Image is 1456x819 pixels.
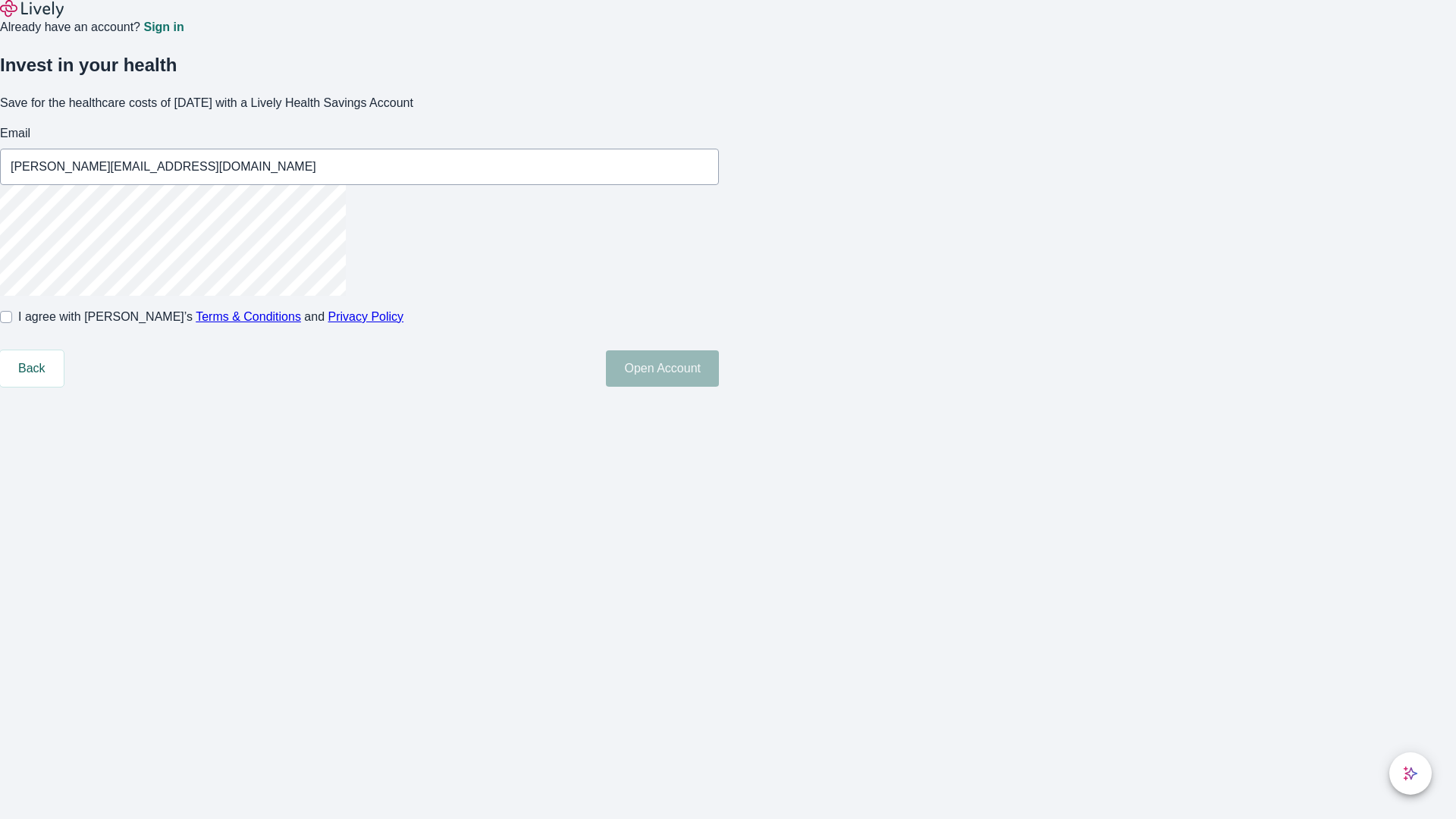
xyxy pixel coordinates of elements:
[18,308,403,326] span: I agree with [PERSON_NAME]’s and
[328,310,404,323] a: Privacy Policy
[196,310,301,323] a: Terms & Conditions
[143,21,184,33] a: Sign in
[1403,766,1418,781] svg: Lively AI Assistant
[1389,752,1432,795] button: chat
